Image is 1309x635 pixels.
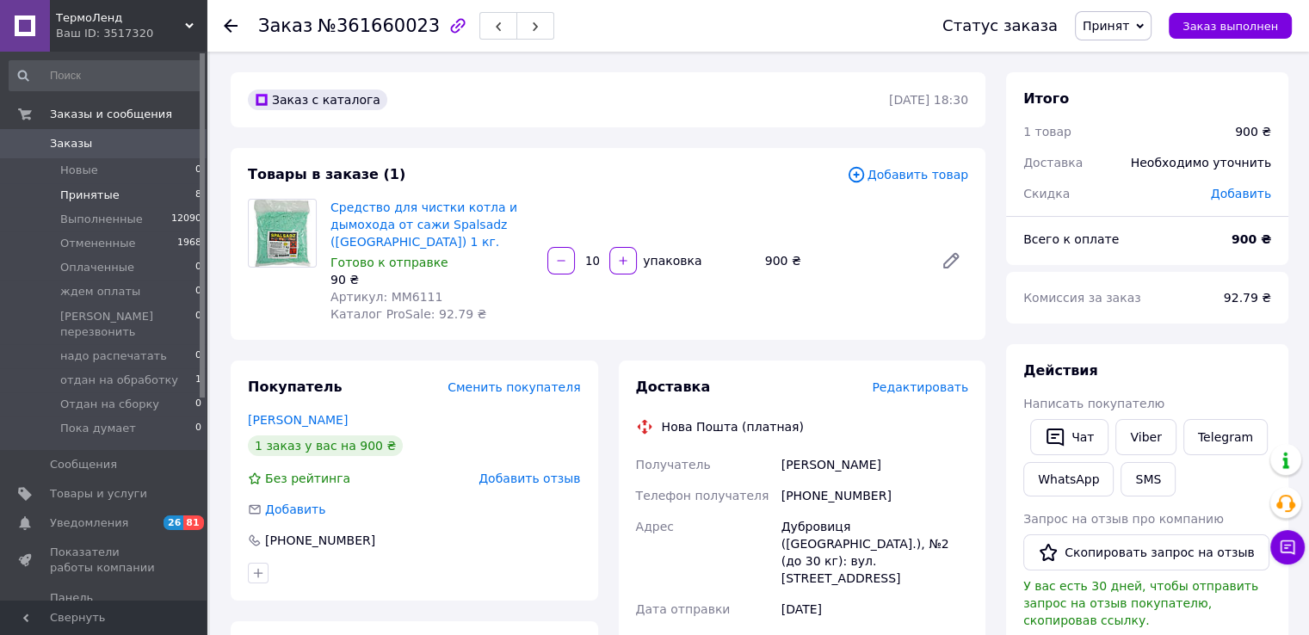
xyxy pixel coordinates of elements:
[330,200,517,249] a: Средство для чистки котла и дымохода от сажи Spalsadz ([GEOGRAPHIC_DATA]) 1 кг.
[1183,419,1268,455] a: Telegram
[636,458,711,472] span: Получатель
[1023,397,1164,410] span: Написать покупателю
[60,397,159,412] span: Отдан на сборку
[1023,462,1114,496] a: WhatsApp
[60,373,178,388] span: отдан на обработку
[1232,232,1271,246] b: 900 ₴
[183,515,203,530] span: 81
[778,480,972,511] div: [PHONE_NUMBER]
[195,421,201,436] span: 0
[1211,187,1271,200] span: Добавить
[50,486,147,502] span: Товары и услуги
[60,163,98,178] span: Новые
[50,515,128,531] span: Уведомления
[847,165,968,184] span: Добавить товар
[224,17,238,34] div: Вернуться назад
[1023,512,1224,526] span: Запрос на отзыв про компанию
[195,260,201,275] span: 0
[195,397,201,412] span: 0
[50,136,92,151] span: Заказы
[1270,530,1305,564] button: Чат с покупателем
[248,89,387,110] div: Заказ с каталога
[1023,125,1071,139] span: 1 товар
[50,457,117,472] span: Сообщения
[330,307,486,321] span: Каталог ProSale: 92.79 ₴
[1030,419,1108,455] button: Чат
[1121,462,1176,496] button: SMS
[1224,291,1271,305] span: 92.79 ₴
[56,26,207,41] div: Ваш ID: 3517320
[1115,419,1176,455] a: Viber
[50,107,172,122] span: Заказы и сообщения
[50,545,159,576] span: Показатели работы компании
[265,472,350,485] span: Без рейтинга
[872,380,968,394] span: Редактировать
[60,212,143,227] span: Выполненные
[636,602,731,616] span: Дата отправки
[448,380,580,394] span: Сменить покупателя
[658,418,808,435] div: Нова Пошта (платная)
[263,532,377,549] div: [PHONE_NUMBER]
[60,421,136,436] span: Пока думает
[1023,232,1119,246] span: Всего к оплате
[1083,19,1129,33] span: Принят
[164,515,183,530] span: 26
[60,188,120,203] span: Принятые
[942,17,1058,34] div: Статус заказа
[330,256,448,269] span: Готово к отправке
[1023,362,1098,379] span: Действия
[195,348,201,364] span: 0
[889,93,968,107] time: [DATE] 18:30
[934,244,968,278] a: Редактировать
[1023,534,1269,570] button: Скопировать запрос на отзыв
[248,413,348,427] a: [PERSON_NAME]
[195,163,201,178] span: 0
[778,449,972,480] div: [PERSON_NAME]
[60,284,140,299] span: ждем оплаты
[636,379,711,395] span: Доставка
[195,373,201,388] span: 1
[177,236,201,251] span: 1968
[639,252,703,269] div: упаковка
[56,10,185,26] span: ТермоЛенд
[1023,90,1069,107] span: Итого
[778,511,972,594] div: Дубровиця ([GEOGRAPHIC_DATA].), №2 (до 30 кг): вул. [STREET_ADDRESS]
[1121,144,1281,182] div: Необходимо уточнить
[248,166,405,182] span: Товары в заказе (1)
[778,594,972,625] div: [DATE]
[758,249,927,273] div: 900 ₴
[60,236,135,251] span: Отмененные
[50,590,159,621] span: Панель управления
[479,472,580,485] span: Добавить отзыв
[1182,20,1278,33] span: Заказ выполнен
[1023,579,1258,627] span: У вас есть 30 дней, чтобы отправить запрос на отзыв покупателю, скопировав ссылку.
[636,489,769,502] span: Телефон получателя
[195,188,201,203] span: 8
[195,309,201,340] span: 0
[254,200,311,267] img: Средство для чистки котла и дымохода от сажи Spalsadz (Польша) 1 кг.
[60,348,167,364] span: надо распечатать
[1169,13,1292,39] button: Заказ выполнен
[9,60,203,91] input: Поиск
[265,502,325,516] span: Добавить
[1235,123,1271,140] div: 900 ₴
[195,284,201,299] span: 0
[330,290,442,304] span: Артикул: ММ6111
[636,520,674,533] span: Адрес
[330,271,534,288] div: 90 ₴
[248,379,342,395] span: Покупатель
[258,15,312,36] span: Заказ
[60,260,134,275] span: Оплаченные
[1023,187,1070,200] span: Скидка
[60,309,195,340] span: [PERSON_NAME] перезвонить
[248,435,403,456] div: 1 заказ у вас на 900 ₴
[1023,156,1083,170] span: Доставка
[318,15,440,36] span: №361660023
[171,212,201,227] span: 12090
[1023,291,1141,305] span: Комиссия за заказ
